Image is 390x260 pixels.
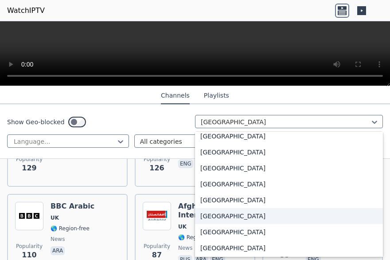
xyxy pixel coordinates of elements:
span: UK [51,214,59,221]
div: [GEOGRAPHIC_DATA] [195,160,383,176]
span: news [178,244,192,252]
h6: BBC Arabic [51,202,94,211]
span: news [51,236,65,243]
img: BBC Arabic [15,202,43,230]
span: Popularity [16,243,43,250]
div: [GEOGRAPHIC_DATA] [195,144,383,160]
span: Popularity [144,156,170,163]
p: eng [178,159,193,168]
button: Playlists [204,87,229,104]
div: [GEOGRAPHIC_DATA] [195,208,383,224]
h6: Afghanistan International [178,202,247,220]
img: Afghanistan International [143,202,171,230]
span: Popularity [144,243,170,250]
span: 🌎 Region-free [51,225,90,232]
span: 126 [149,163,164,173]
div: [GEOGRAPHIC_DATA] [195,224,383,240]
span: Popularity [16,156,43,163]
span: 129 [22,163,36,173]
div: [GEOGRAPHIC_DATA] [195,192,383,208]
a: WatchIPTV [7,5,45,16]
label: Show Geo-blocked [7,118,65,126]
p: ara [51,246,65,255]
span: 🌎 Region-free [178,234,217,241]
button: Channels [161,87,190,104]
div: [GEOGRAPHIC_DATA] [195,176,383,192]
div: [GEOGRAPHIC_DATA] [195,128,383,144]
span: UK [178,223,187,230]
div: [GEOGRAPHIC_DATA] [195,240,383,256]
